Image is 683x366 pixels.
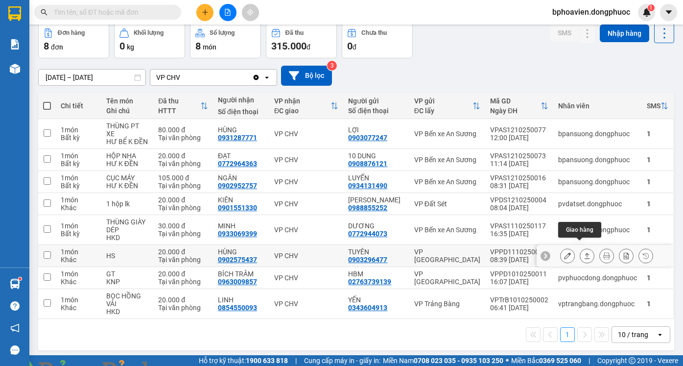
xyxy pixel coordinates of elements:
[106,200,149,208] div: 1 hộp lk
[647,300,668,308] div: 1
[649,4,653,11] span: 1
[158,248,208,256] div: 20.000 đ
[77,16,132,28] span: Bến xe [GEOGRAPHIC_DATA]
[414,300,480,308] div: VP Trảng Bàng
[106,97,149,105] div: Tên món
[196,4,213,21] button: plus
[158,204,208,212] div: Tại văn phòng
[61,182,96,190] div: Bất kỳ
[77,5,134,14] strong: ĐỒNG PHƯỚC
[664,8,673,17] span: caret-down
[414,248,480,264] div: VP [GEOGRAPHIC_DATA]
[647,156,668,164] div: 1
[348,174,404,182] div: LUYẾN
[106,234,149,242] div: HKD
[77,29,135,42] span: 01 Võ Văn Truyện, KP.1, Phường 2
[61,204,96,212] div: Khác
[383,355,503,366] span: Miền Nam
[642,8,651,17] img: icon-new-feature
[348,152,404,160] div: 10 DUNG
[348,204,387,212] div: 0988855252
[485,93,553,119] th: Toggle SortBy
[490,248,548,256] div: VPPD1110250002
[49,62,108,70] span: VPCHV1210250035
[106,174,149,182] div: CỤC MÁY
[158,256,208,264] div: Tại văn phòng
[199,355,288,366] span: Hỗ trợ kỹ thuật:
[409,93,485,119] th: Toggle SortBy
[106,152,149,160] div: HỘP NHA
[218,278,257,286] div: 0963009857
[490,107,541,115] div: Ngày ĐH
[158,152,208,160] div: 20.000 đ
[44,40,49,52] span: 8
[10,279,20,289] img: warehouse-icon
[347,40,353,52] span: 0
[61,230,96,238] div: Bất kỳ
[158,126,208,134] div: 80.000 đ
[61,256,96,264] div: Khác
[618,330,648,340] div: 10 / trang
[61,134,96,142] div: Bất kỳ
[263,73,271,81] svg: open
[158,270,208,278] div: 20.000 đ
[558,300,637,308] div: vptrangbang.dongphuoc
[558,200,637,208] div: pvdatset.dongphuoc
[295,355,297,366] span: |
[647,200,668,208] div: 1
[190,23,261,58] button: Số lượng8món
[490,296,548,304] div: VPTrB1010250002
[348,134,387,142] div: 0903077247
[306,43,310,51] span: đ
[61,126,96,134] div: 1 món
[218,204,257,212] div: 0901551330
[647,274,668,282] div: 1
[158,97,200,105] div: Đã thu
[274,226,338,234] div: VP CHV
[656,331,664,339] svg: open
[61,296,96,304] div: 1 món
[490,126,548,134] div: VPAS1210250077
[61,270,96,278] div: 1 món
[158,182,208,190] div: Tại văn phòng
[348,97,404,105] div: Người gửi
[3,63,108,69] span: [PERSON_NAME]:
[490,230,548,238] div: 16:35 [DATE]
[266,23,337,58] button: Đã thu315.000đ
[490,134,548,142] div: 12:00 [DATE]
[218,126,264,134] div: HÙNG
[274,130,338,138] div: VP CHV
[218,152,264,160] div: ĐẠT
[61,196,96,204] div: 1 món
[158,304,208,312] div: Tại văn phòng
[19,277,22,280] sup: 1
[22,71,60,77] span: 16:27:31 [DATE]
[156,73,180,82] div: VP CHV
[218,108,264,116] div: Số điện thoại
[361,29,387,36] div: Chưa thu
[119,40,125,52] span: 0
[61,304,96,312] div: Khác
[348,160,387,168] div: 0908876121
[218,230,257,238] div: 0933069399
[106,308,149,316] div: HKD
[269,93,343,119] th: Toggle SortBy
[589,355,590,366] span: |
[134,29,164,36] div: Khối lượng
[153,93,213,119] th: Toggle SortBy
[114,23,185,58] button: Khối lượng0kg
[511,355,581,366] span: Miền Bắc
[127,43,134,51] span: kg
[558,222,601,238] div: Giao hàng
[348,230,387,238] div: 0772944073
[218,182,257,190] div: 0902952757
[414,97,472,105] div: VP gửi
[414,130,480,138] div: VP Bến xe An Sương
[274,200,338,208] div: VP CHV
[274,300,338,308] div: VP CHV
[106,122,149,138] div: THÙNG PT XE
[274,178,338,186] div: VP CHV
[8,6,21,21] img: logo-vxr
[158,160,208,168] div: Tại văn phòng
[61,152,96,160] div: 1 món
